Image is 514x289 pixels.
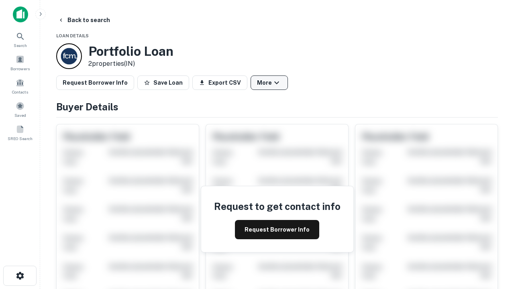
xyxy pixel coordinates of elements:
[192,75,247,90] button: Export CSV
[474,225,514,263] iframe: Chat Widget
[56,33,89,38] span: Loan Details
[137,75,189,90] button: Save Loan
[12,89,28,95] span: Contacts
[2,52,38,73] a: Borrowers
[2,98,38,120] a: Saved
[251,75,288,90] button: More
[10,65,30,72] span: Borrowers
[2,122,38,143] a: SREO Search
[55,13,113,27] button: Back to search
[56,100,498,114] h4: Buyer Details
[88,44,173,59] h3: Portfolio Loan
[13,6,28,22] img: capitalize-icon.png
[56,75,134,90] button: Request Borrower Info
[2,28,38,50] a: Search
[2,75,38,97] a: Contacts
[235,220,319,239] button: Request Borrower Info
[214,199,341,214] h4: Request to get contact info
[14,42,27,49] span: Search
[88,59,173,69] p: 2 properties (IN)
[14,112,26,118] span: Saved
[8,135,33,142] span: SREO Search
